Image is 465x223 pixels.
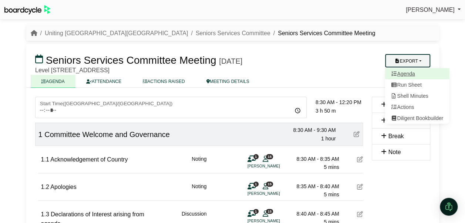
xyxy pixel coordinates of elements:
span: 15 [266,182,273,186]
span: 5 mins [324,164,339,170]
span: 1 [253,154,259,159]
div: 8:30 AM - 12:20 PM [316,98,367,106]
div: 8:35 AM - 8:40 AM [287,182,339,190]
a: Agenda [385,68,449,79]
div: Noting [192,155,206,172]
div: 8:40 AM - 8:45 AM [287,210,339,218]
span: 3 h 50 m [316,108,336,114]
a: Actions [385,101,449,113]
span: 5 mins [324,192,339,197]
li: [PERSON_NAME] [247,190,303,197]
span: 15 [266,209,273,214]
span: 15 [266,154,273,159]
span: 1.1 [41,156,49,163]
img: BoardcycleBlackGreen-aaafeed430059cb809a45853b8cf6d952af9d84e6e89e1f1685b34bfd5cb7d64.svg [4,5,50,14]
div: Noting [192,182,206,199]
a: ATTENDANCE [75,75,132,88]
li: [PERSON_NAME] [247,163,303,169]
span: 1.2 [41,184,49,190]
a: Shell Minutes [385,90,449,101]
span: Note [388,149,401,155]
span: Committee Welcome and Governance [44,130,170,139]
a: Diligent Bookbuilder [385,113,449,124]
div: 8:30 AM - 8:35 AM [287,155,339,163]
span: 1 hour [321,136,336,142]
span: Break [388,133,404,139]
span: 1 [253,182,259,186]
span: [PERSON_NAME] [406,7,455,13]
div: [DATE] [219,57,242,66]
a: AGENDA [31,75,75,88]
a: Seniors Services Committee [196,30,270,36]
span: Acknowledgement of Country [50,156,128,163]
a: [PERSON_NAME] [406,5,461,15]
span: Apologies [50,184,76,190]
span: 1 [38,130,43,139]
a: ACTIONS RAISED [132,75,195,88]
li: Seniors Services Committee Meeting [270,29,375,38]
a: Run Sheet [385,79,449,90]
a: MEETING DETAILS [195,75,260,88]
div: 8:30 AM - 9:30 AM [284,126,336,134]
span: 1.3 [41,211,49,217]
a: Uniting [GEOGRAPHIC_DATA][GEOGRAPHIC_DATA] [45,30,188,36]
span: Level [STREET_ADDRESS] [35,67,109,73]
div: Open Intercom Messenger [440,198,458,216]
span: 1 [253,209,259,214]
nav: breadcrumb [31,29,375,38]
span: Seniors Services Committee Meeting [46,54,216,66]
button: Export [385,54,430,67]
